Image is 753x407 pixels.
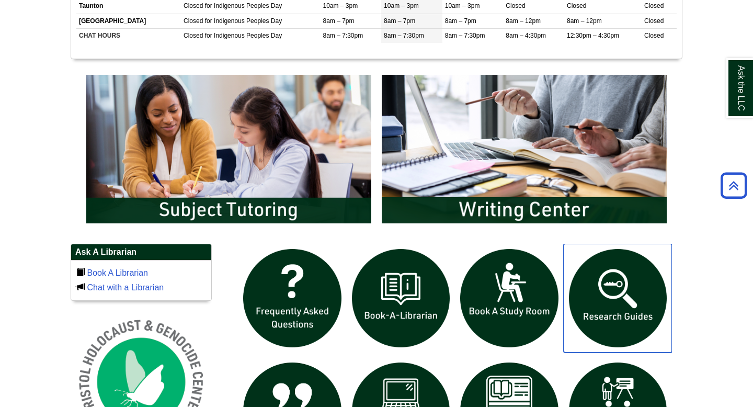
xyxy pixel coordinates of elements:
[205,17,282,25] span: for Indigenous Peoples Day
[323,17,354,25] span: 8am – 7pm
[81,70,672,233] div: slideshow
[445,32,485,39] span: 8am – 7:30pm
[644,2,664,9] span: Closed
[384,32,424,39] span: 8am – 7:30pm
[564,244,672,353] img: Research Guides icon links to research guides web page
[445,17,476,25] span: 8am – 7pm
[87,283,164,292] a: Chat with a Librarian
[87,268,148,277] a: Book A Librarian
[567,32,619,39] span: 12:30pm – 4:30pm
[76,14,181,28] td: [GEOGRAPHIC_DATA]
[323,32,363,39] span: 8am – 7:30pm
[717,178,750,193] a: Back to Top
[184,2,203,9] span: Closed
[205,32,282,39] span: for Indigenous Peoples Day
[71,244,211,261] h2: Ask A Librarian
[184,17,203,25] span: Closed
[347,244,455,353] img: Book a Librarian icon links to book a librarian web page
[644,17,664,25] span: Closed
[506,2,525,9] span: Closed
[205,2,282,9] span: for Indigenous Peoples Day
[644,32,664,39] span: Closed
[76,28,181,43] td: CHAT HOURS
[384,17,415,25] span: 8am – 7pm
[81,70,376,229] img: Subject Tutoring Information
[567,2,586,9] span: Closed
[384,2,419,9] span: 10am – 3pm
[567,17,602,25] span: 8am – 12pm
[506,17,541,25] span: 8am – 12pm
[455,244,564,353] img: book a study room icon links to book a study room web page
[445,2,480,9] span: 10am – 3pm
[238,244,347,353] img: frequently asked questions
[376,70,672,229] img: Writing Center Information
[184,32,203,39] span: Closed
[323,2,358,9] span: 10am – 3pm
[506,32,546,39] span: 8am – 4:30pm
